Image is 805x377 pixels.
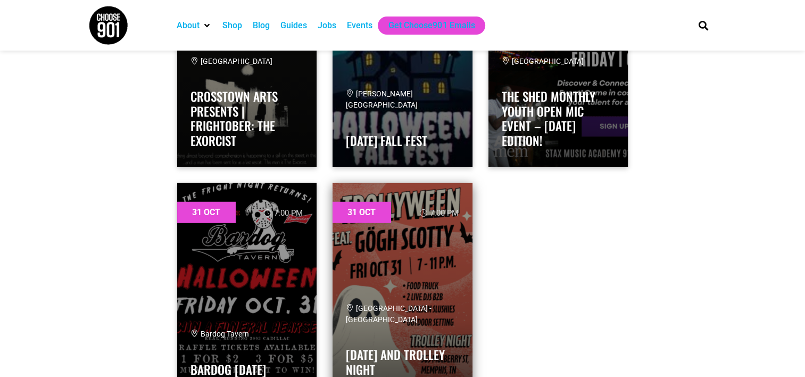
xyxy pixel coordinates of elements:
[346,304,431,324] span: [GEOGRAPHIC_DATA] - [GEOGRAPHIC_DATA]
[171,17,217,35] div: About
[347,19,372,32] a: Events
[346,89,418,109] span: [PERSON_NAME][GEOGRAPHIC_DATA]
[190,87,278,150] a: Crosstown Arts Presents | Frightober: The Exorcist
[171,17,680,35] nav: Main nav
[388,19,475,32] a: Get Choose901 Emails
[190,330,249,338] span: Bardog Tavern
[502,87,595,150] a: The Shed Monthly Youth Open Mic Event – [DATE] Edition!
[190,57,272,65] span: [GEOGRAPHIC_DATA]
[318,19,336,32] a: Jobs
[346,132,427,150] a: [DATE] Fall Fest
[222,19,242,32] a: Shop
[177,19,200,32] a: About
[694,17,712,34] div: Search
[502,57,584,65] span: [GEOGRAPHIC_DATA]
[253,19,270,32] a: Blog
[280,19,307,32] a: Guides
